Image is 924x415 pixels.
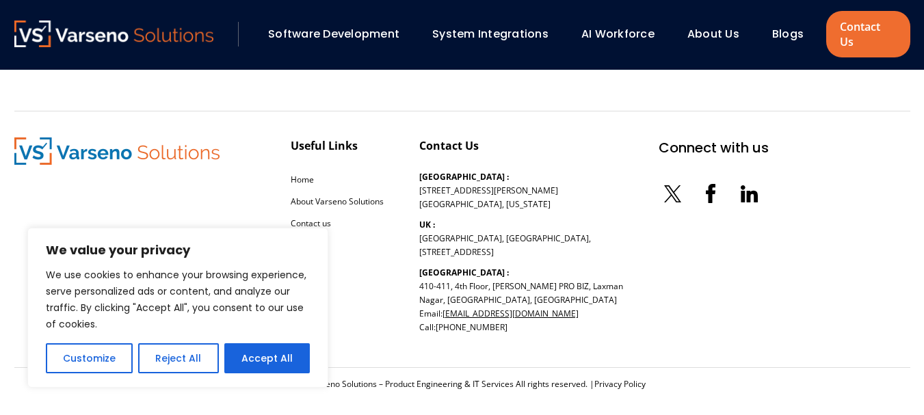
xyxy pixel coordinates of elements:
[268,26,399,42] a: Software Development
[681,23,758,46] div: About Us
[419,219,435,230] b: UK :
[687,26,739,42] a: About Us
[261,23,419,46] div: Software Development
[575,23,674,46] div: AI Workforce
[291,196,384,207] a: About Varseno Solutions
[46,242,310,258] p: We value your privacy
[419,137,479,154] div: Contact Us
[291,174,314,185] a: Home
[443,308,579,319] a: [EMAIL_ADDRESS][DOMAIN_NAME]
[46,267,310,332] p: We use cookies to enhance your browsing experience, serve personalized ads or content, and analyz...
[14,21,214,48] a: Varseno Solutions – Product Engineering & IT Services
[14,21,214,47] img: Varseno Solutions – Product Engineering & IT Services
[826,11,910,57] a: Contact Us
[419,267,509,278] b: [GEOGRAPHIC_DATA] :
[14,137,220,165] img: Varseno Solutions – Product Engineering & IT Services
[224,343,310,373] button: Accept All
[772,26,804,42] a: Blogs
[291,217,331,229] a: Contact us
[425,23,568,46] div: System Integrations
[581,26,655,42] a: AI Workforce
[765,23,823,46] div: Blogs
[419,266,623,334] p: 410-411, 4th Floor, [PERSON_NAME] PRO BIZ, Laxman Nagar, [GEOGRAPHIC_DATA], [GEOGRAPHIC_DATA] Ema...
[14,379,910,390] div: © 2025 Varseno Solutions – Product Engineering & IT Services All rights reserved. |
[436,321,507,333] a: [PHONE_NUMBER]
[419,218,591,259] p: [GEOGRAPHIC_DATA], [GEOGRAPHIC_DATA], [STREET_ADDRESS]
[594,378,646,390] a: Privacy Policy
[291,137,358,154] div: Useful Links
[46,343,133,373] button: Customize
[138,343,218,373] button: Reject All
[432,26,549,42] a: System Integrations
[419,171,509,183] b: [GEOGRAPHIC_DATA] :
[659,137,769,158] div: Connect with us
[419,170,558,211] p: [STREET_ADDRESS][PERSON_NAME] [GEOGRAPHIC_DATA], [US_STATE]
